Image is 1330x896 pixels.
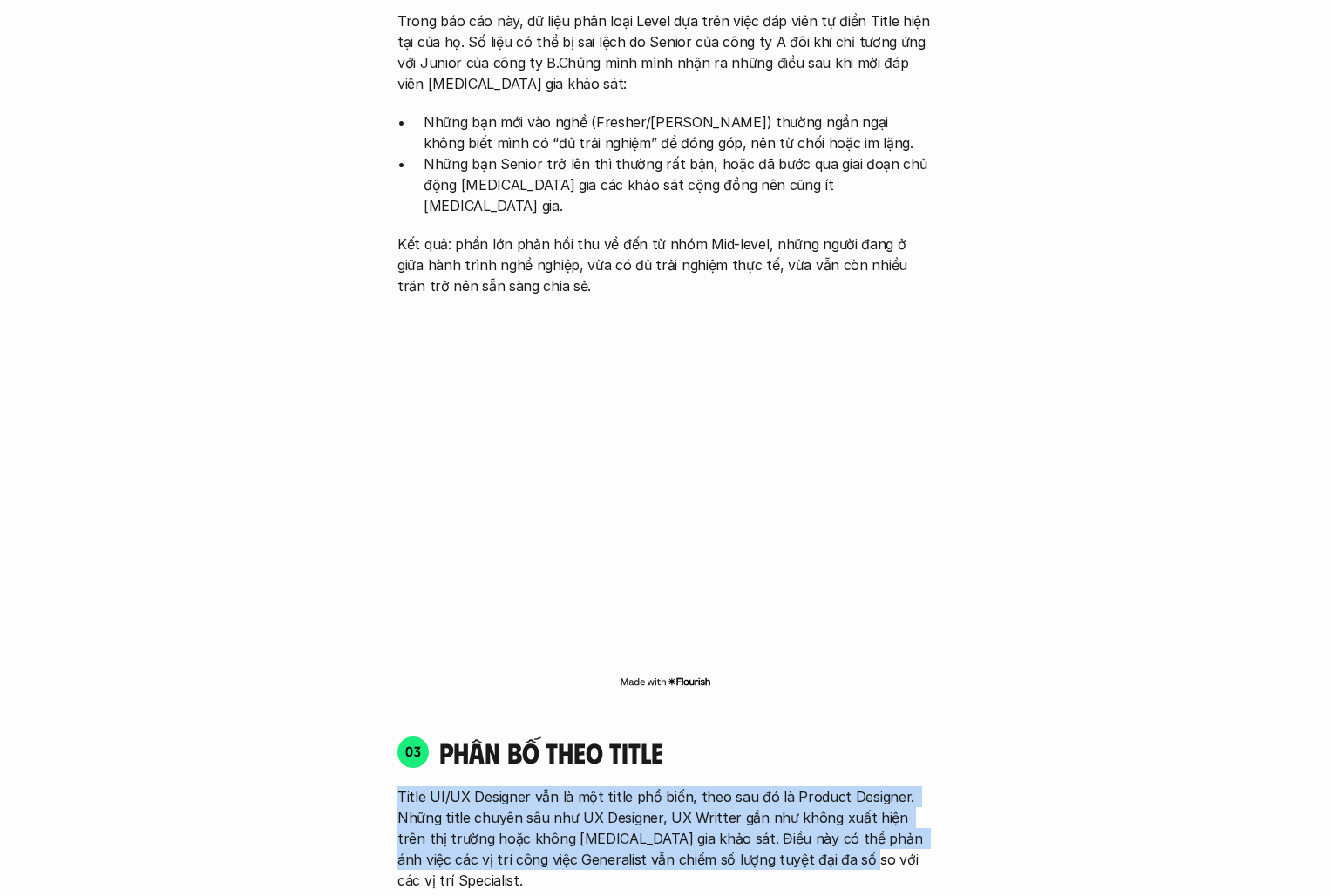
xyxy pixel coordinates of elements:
h4: phân bố theo title [439,736,933,769]
iframe: Interactive or visual content [382,305,948,671]
p: Trong báo cáo này, dữ liệu phân loại Level dựa trên việc đáp viên tự điền Title hiện tại của họ. ... [397,10,933,94]
p: Kết quả: phần lớn phản hồi thu về đến từ nhóm Mid-level, những người đang ở giữa hành trình nghề ... [397,234,933,296]
p: Những bạn Senior trở lên thì thường rất bận, hoặc đã bước qua giai đoạn chủ động [MEDICAL_DATA] g... [424,153,933,216]
p: Những bạn mới vào nghề (Fresher/[PERSON_NAME]) thường ngần ngại không biết mình có “đủ trải nghiệ... [424,112,933,153]
p: Title UI/UX Designer vẫn là một title phổ biến, theo sau đó là Product Designer. Những title chuy... [397,786,933,891]
img: Made with Flourish [620,675,711,689]
p: 03 [405,744,422,758]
